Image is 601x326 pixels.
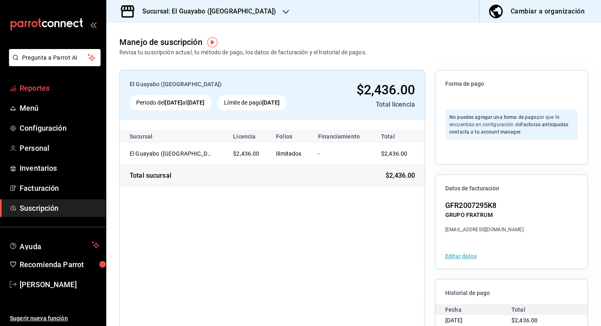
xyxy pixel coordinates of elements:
div: Fecha [445,304,511,315]
div: Total sucursal [130,171,171,181]
div: [EMAIL_ADDRESS][DOMAIN_NAME] [445,226,524,233]
button: Editar datos [445,253,477,259]
td: - [312,143,371,164]
div: Cambiar a organización [511,6,585,17]
strong: No puedes agregar una forma de pago [449,114,537,120]
div: Manejo de suscripción [119,36,202,48]
th: Folios [269,130,312,143]
span: $2,436.00 [357,82,415,98]
div: El Guayabo ([GEOGRAPHIC_DATA]) [130,80,318,89]
span: $2,436.00 [233,150,259,157]
span: Inventarios [20,163,99,174]
a: Pregunta a Parrot AI [6,59,101,68]
span: Recomienda Parrot [20,259,99,270]
span: Configuración [20,123,99,134]
div: Total licencia [325,100,415,109]
span: Suscripción [20,203,99,214]
div: Sucursal [130,133,175,140]
div: El Guayabo (Villa Española) [130,150,211,158]
div: Límite de pago [218,95,286,110]
div: [DATE] [445,315,511,326]
span: Forma de pago [445,80,578,88]
div: El Guayabo ([GEOGRAPHIC_DATA]) [130,150,211,158]
div: Total [511,304,578,315]
div: GRUPO FRATRUM [445,211,524,219]
span: Ayuda [20,240,89,250]
img: Tooltip marker [207,37,218,47]
strong: [DATE] [262,99,280,106]
td: Ilimitados [269,143,312,164]
th: Total [371,130,425,143]
span: Menú [20,103,99,114]
div: Revisa tu suscripción actual, tu método de pago, los datos de facturación y el historial de pagos. [119,48,367,57]
span: por que te encuentras en configuración de [449,114,569,135]
strong: [DATE] [165,99,182,106]
th: Licencia [226,130,269,143]
span: $2,436.00 [511,317,538,324]
th: Financiamiento [312,130,371,143]
button: Pregunta a Parrot AI [9,49,101,66]
span: Facturación [20,183,99,194]
span: Pregunta a Parrot AI [22,54,88,62]
span: $2,436.00 [386,171,415,181]
h3: Sucursal: El Guayabo ([GEOGRAPHIC_DATA]) [136,7,276,16]
span: Historial de pago [445,289,578,297]
span: Personal [20,143,99,154]
span: Sugerir nueva función [10,314,99,323]
span: [PERSON_NAME] [20,279,99,290]
span: Datos de facturación [445,185,578,192]
div: GFR2007295K8 [445,200,524,211]
button: open_drawer_menu [90,21,96,28]
span: Reportes [20,83,99,94]
span: $2,436.00 [381,150,407,157]
div: Periodo del al [130,95,211,110]
strong: [DATE] [187,99,205,106]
